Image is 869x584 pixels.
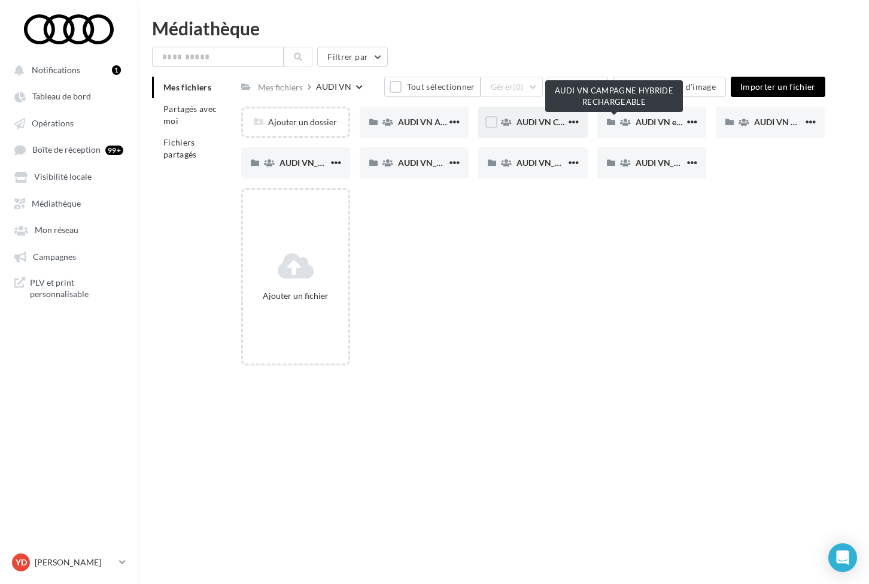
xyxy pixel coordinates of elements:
div: Open Intercom Messenger [828,543,857,572]
a: Opérations [7,112,130,134]
div: Ajouter un dossier [243,116,348,128]
span: Boîte de réception [32,145,101,155]
a: YD [PERSON_NAME] [10,551,128,574]
span: AUDI VN e-tron GT [636,117,708,127]
span: Opérations [32,118,74,128]
div: Ajouter un fichier [248,290,344,302]
span: Importer un fichier [740,81,816,92]
span: PLV et print personnalisable [30,277,123,300]
button: Actions [548,77,607,97]
div: 1 [112,65,121,75]
a: Médiathèque [7,192,130,214]
span: AUDI VN_EMAILS COMMANDES [279,158,405,168]
span: Visibilité locale [34,172,92,182]
span: AUDI VN_Q6 e-tron [636,158,710,168]
button: Gérer(0) [481,77,543,97]
span: (0) [513,82,523,92]
button: Importer un fichier [731,77,825,97]
div: Médiathèque [152,19,855,37]
span: Notifications [32,65,80,75]
button: Ouvrir l'éditeur d'image [613,77,726,97]
span: AUDI VN_Gamme Q8 e-tron [398,158,503,168]
button: Tout sélectionner [384,77,480,97]
p: [PERSON_NAME] [35,556,114,568]
span: AUDI VN Q4 e-tron sans offre [754,117,865,127]
a: Mon réseau [7,219,130,240]
a: Boîte de réception 99+ [7,138,130,161]
button: Filtrer par [317,47,388,67]
span: Partagés avec moi [163,104,217,126]
button: Notifications 1 [7,59,126,80]
span: Fichiers partagés [163,137,197,159]
span: AUDI VN CAMPAGNE HYBRIDE RECHARGEABLE [516,117,704,127]
div: Mes fichiers [258,81,303,93]
span: YD [16,556,27,568]
a: PLV et print personnalisable [7,272,130,305]
div: AUDI VN [316,81,351,93]
div: 99+ [105,146,123,155]
span: Campagnes [33,252,76,262]
span: AUDI VN_Nouvelle A6 e-tron [516,158,626,168]
a: Campagnes [7,246,130,267]
a: Tableau de bord [7,85,130,107]
span: Mon réseau [35,225,78,235]
span: Médiathèque [32,198,81,208]
div: AUDI VN CAMPAGNE HYBRIDE RECHARGEABLE [545,80,683,112]
span: Mes fichiers [163,82,211,92]
span: AUDI VN AUDI Q2 [398,117,468,127]
span: Tableau de bord [32,92,91,102]
a: Visibilité locale [7,165,130,187]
